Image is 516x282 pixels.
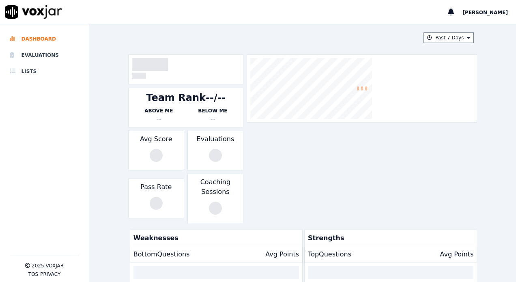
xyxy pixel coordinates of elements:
[440,250,474,259] p: Avg Points
[133,250,190,259] p: Bottom Questions
[10,63,79,80] a: Lists
[186,108,240,114] p: Below Me
[424,32,474,43] button: Past 7 Days
[32,263,64,269] p: 2025 Voxjar
[146,91,225,104] div: Team Rank --/--
[40,271,60,278] button: Privacy
[265,250,299,259] p: Avg Points
[10,31,79,47] a: Dashboard
[130,230,299,246] p: Weaknesses
[462,10,508,15] span: [PERSON_NAME]
[5,5,62,19] img: voxjar logo
[187,131,243,170] div: Evaluations
[132,114,186,124] div: --
[10,47,79,63] a: Evaluations
[187,174,243,223] div: Coaching Sessions
[462,7,516,17] button: [PERSON_NAME]
[308,250,351,259] p: Top Questions
[305,230,473,246] p: Strengths
[128,179,184,218] div: Pass Rate
[28,271,38,278] button: TOS
[132,108,186,114] p: Above Me
[186,114,240,124] div: --
[128,131,184,170] div: Avg Score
